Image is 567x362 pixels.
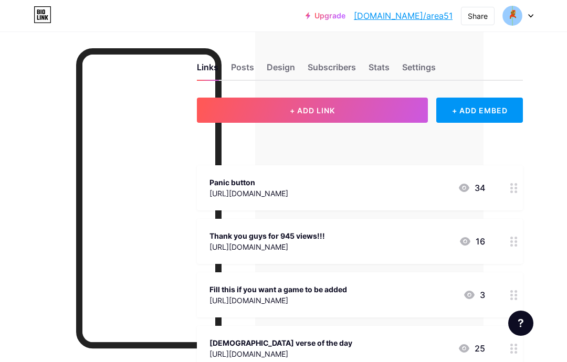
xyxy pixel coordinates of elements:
div: Posts [231,61,254,80]
div: Share [468,10,488,22]
a: Upgrade [306,12,345,20]
div: [DEMOGRAPHIC_DATA] verse of the day [209,337,352,348]
div: 16 [459,235,485,248]
div: [URL][DOMAIN_NAME] [209,348,352,359]
div: 25 [458,342,485,355]
div: + ADD EMBED [436,98,523,123]
div: 34 [458,182,485,194]
div: Fill this if you want a game to be added [209,284,347,295]
button: + ADD LINK [197,98,428,123]
span: + ADD LINK [290,106,335,115]
div: [URL][DOMAIN_NAME] [209,188,288,199]
div: Design [267,61,295,80]
div: Stats [369,61,390,80]
div: 3 [463,289,485,301]
a: [DOMAIN_NAME]/area51 [354,9,453,22]
div: Settings [402,61,436,80]
div: [URL][DOMAIN_NAME] [209,241,325,252]
div: Subscribers [308,61,356,80]
div: Links [197,61,218,80]
img: area51 [502,6,522,26]
div: [URL][DOMAIN_NAME] [209,295,347,306]
div: Panic button [209,177,288,188]
div: Thank you guys for 945 views!!! [209,230,325,241]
